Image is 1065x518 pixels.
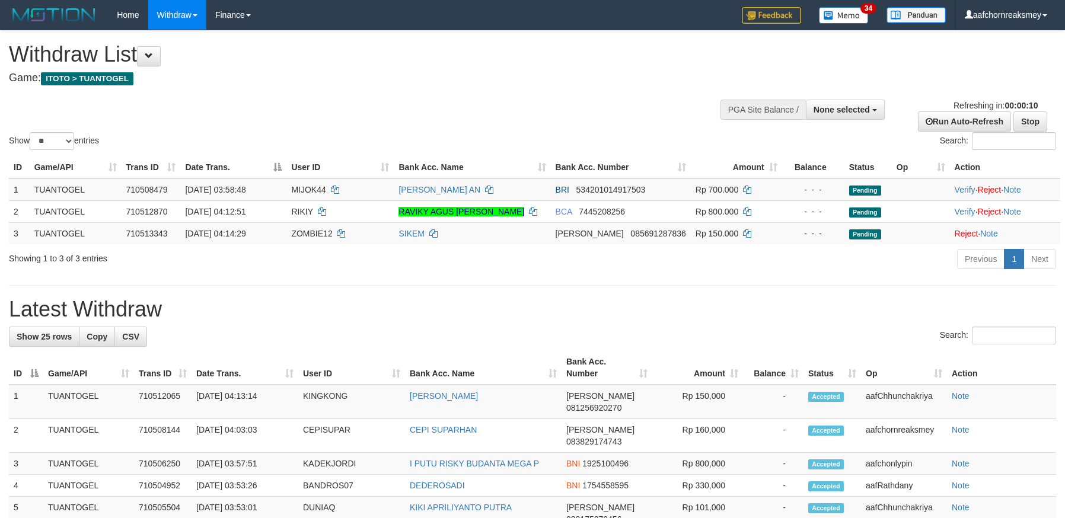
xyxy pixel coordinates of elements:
[192,385,298,419] td: [DATE] 04:13:14
[566,481,580,490] span: BNI
[134,475,192,497] td: 710504952
[9,248,435,264] div: Showing 1 to 3 of 3 entries
[803,351,861,385] th: Status: activate to sort column ascending
[291,207,313,216] span: RIKIY
[957,249,1005,269] a: Previous
[582,481,629,490] span: Copy 1754558595 to clipboard
[652,351,743,385] th: Amount: activate to sort column ascending
[9,419,43,453] td: 2
[192,475,298,497] td: [DATE] 03:53:26
[410,481,465,490] a: DEDEROSADI
[9,178,30,201] td: 1
[972,327,1056,344] input: Search:
[954,101,1038,110] span: Refreshing in:
[9,6,99,24] img: MOTION_logo.png
[410,503,512,512] a: KIKI APRILIYANTO PUTRA
[134,419,192,453] td: 710508144
[978,207,1002,216] a: Reject
[861,475,947,497] td: aafRathdany
[955,185,975,194] a: Verify
[582,459,629,468] span: Copy 1925100496 to clipboard
[291,185,326,194] span: MIJOK44
[652,419,743,453] td: Rp 160,000
[185,229,245,238] span: [DATE] 04:14:29
[1023,249,1056,269] a: Next
[861,385,947,419] td: aafChhunchakriya
[134,453,192,475] td: 710506250
[849,186,881,196] span: Pending
[743,351,803,385] th: Balance: activate to sort column ascending
[940,327,1056,344] label: Search:
[79,327,115,347] a: Copy
[394,156,550,178] th: Bank Acc. Name: activate to sort column ascending
[9,298,1056,321] h1: Latest Withdraw
[940,132,1056,150] label: Search:
[192,351,298,385] th: Date Trans.: activate to sort column ascending
[819,7,869,24] img: Button%20Memo.svg
[9,475,43,497] td: 4
[808,392,844,402] span: Accepted
[808,426,844,436] span: Accepted
[43,385,134,419] td: TUANTOGEL
[808,503,844,513] span: Accepted
[43,419,134,453] td: TUANTOGEL
[410,391,478,401] a: [PERSON_NAME]
[950,222,1060,244] td: ·
[1004,249,1024,269] a: 1
[134,351,192,385] th: Trans ID: activate to sort column ascending
[43,453,134,475] td: TUANTOGEL
[861,419,947,453] td: aafchornreaksmey
[1003,185,1021,194] a: Note
[185,207,245,216] span: [DATE] 04:12:51
[566,403,621,413] span: Copy 081256920270 to clipboard
[556,207,572,216] span: BCA
[556,185,569,194] span: BRI
[298,453,405,475] td: KADEKJORDI
[952,391,970,401] a: Note
[742,7,801,24] img: Feedback.jpg
[652,453,743,475] td: Rp 800,000
[126,207,168,216] span: 710512870
[17,332,72,341] span: Show 25 rows
[787,184,840,196] div: - - -
[9,385,43,419] td: 1
[844,156,892,178] th: Status
[952,459,970,468] a: Note
[652,385,743,419] td: Rp 150,000
[806,100,885,120] button: None selected
[576,185,646,194] span: Copy 534201014917503 to clipboard
[566,391,634,401] span: [PERSON_NAME]
[9,156,30,178] th: ID
[972,132,1056,150] input: Search:
[566,425,634,434] span: [PERSON_NAME]
[298,351,405,385] th: User ID: activate to sort column ascending
[134,385,192,419] td: 710512065
[652,475,743,497] td: Rp 330,000
[9,200,30,222] td: 2
[122,332,139,341] span: CSV
[861,453,947,475] td: aafchonlypin
[950,156,1060,178] th: Action
[180,156,286,178] th: Date Trans.: activate to sort column descending
[691,156,782,178] th: Amount: activate to sort column ascending
[9,327,79,347] a: Show 25 rows
[298,419,405,453] td: CEPISUPAR
[743,419,803,453] td: -
[192,453,298,475] td: [DATE] 03:57:51
[185,185,245,194] span: [DATE] 03:58:48
[398,207,524,216] a: RAVIKY AGUS [PERSON_NAME]
[291,229,332,238] span: ZOMBIE12
[9,222,30,244] td: 3
[398,229,425,238] a: SIKEM
[9,72,698,84] h4: Game:
[720,100,806,120] div: PGA Site Balance /
[696,185,738,194] span: Rp 700.000
[743,475,803,497] td: -
[192,419,298,453] td: [DATE] 04:03:03
[892,156,950,178] th: Op: activate to sort column ascending
[30,200,122,222] td: TUANTOGEL
[9,43,698,66] h1: Withdraw List
[1003,207,1021,216] a: Note
[952,425,970,434] a: Note
[410,425,477,434] a: CEPI SUPARHAN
